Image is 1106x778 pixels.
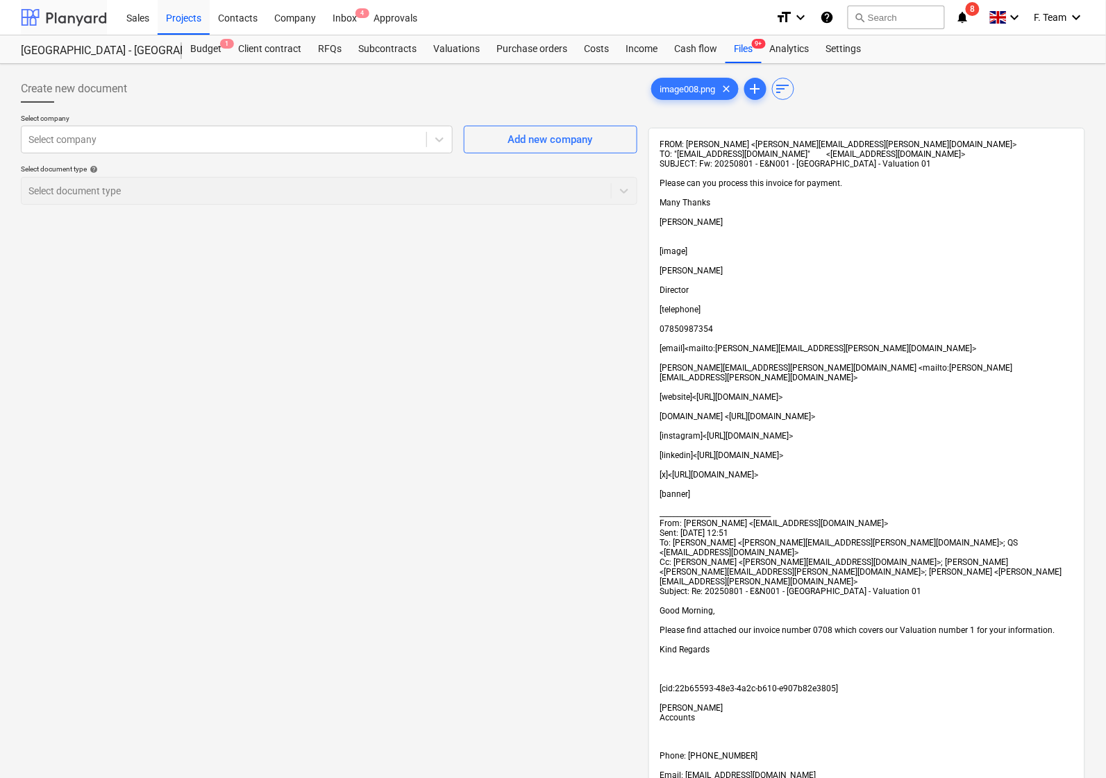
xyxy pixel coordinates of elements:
span: sort [775,81,791,97]
i: format_size [776,9,792,26]
span: [image] [660,246,688,256]
span: Cc: [PERSON_NAME] <[PERSON_NAME][EMAIL_ADDRESS][DOMAIN_NAME]>; [PERSON_NAME] <[PERSON_NAME][EMAIL... [660,557,1062,586]
span: F. Team [1034,12,1067,23]
span: 1 [220,39,234,49]
span: [linkedin]<[URL][DOMAIN_NAME]> [660,450,784,460]
div: Select document type [21,164,637,174]
i: keyboard_arrow_down [1007,9,1023,26]
span: help [87,165,98,174]
a: Analytics [762,35,818,63]
span: Accounts [660,713,696,722]
span: Good Morning, [660,606,715,616]
span: [PERSON_NAME] [660,703,723,713]
a: Settings [818,35,870,63]
button: Add new company [464,126,637,153]
i: Knowledge base [820,9,834,26]
span: [x]<[URL][DOMAIN_NAME]> [660,470,759,480]
span: [email]<mailto:[PERSON_NAME][EMAIL_ADDRESS][PERSON_NAME][DOMAIN_NAME]> [660,344,977,353]
a: Cash flow [666,35,726,63]
span: Many Thanks [660,198,711,208]
a: Files9+ [726,35,762,63]
i: notifications [956,9,970,26]
span: SUBJECT: Fw: 20250801 - E&N001 - [GEOGRAPHIC_DATA] - Valuation 01 [660,159,932,169]
span: clear [719,81,735,97]
span: 9+ [752,39,766,49]
a: Valuations [425,35,488,63]
span: Sent: [DATE] 12:51 [660,528,729,538]
a: Costs [576,35,617,63]
span: 8 [966,2,980,16]
a: Subcontracts [350,35,425,63]
p: Select company [21,114,453,126]
i: keyboard_arrow_down [1069,9,1085,26]
a: Purchase orders [488,35,576,63]
div: Add new company [508,130,593,149]
span: Phone: [PHONE_NUMBER] [660,752,758,761]
span: [PERSON_NAME] [660,217,723,227]
span: [PERSON_NAME][EMAIL_ADDRESS][PERSON_NAME][DOMAIN_NAME] <mailto:[PERSON_NAME][EMAIL_ADDRESS][PERSO... [660,363,1013,382]
div: Budget [182,35,230,63]
span: Create new document [21,81,127,97]
span: To: [PERSON_NAME] <[PERSON_NAME][EMAIL_ADDRESS][PERSON_NAME][DOMAIN_NAME]>; QS <[EMAIL_ADDRESS][D... [660,538,1021,557]
span: Director [660,285,689,295]
span: 4 [355,8,369,18]
div: Files [726,35,762,63]
span: add [747,81,764,97]
span: [instagram]<[URL][DOMAIN_NAME]> [660,431,794,441]
span: [website]<[URL][DOMAIN_NAME]> [660,392,783,402]
span: [banner] [660,489,691,499]
span: image008.png [652,84,724,94]
span: [DOMAIN_NAME] <[URL][DOMAIN_NAME]> [660,412,816,421]
button: Search [848,6,945,29]
span: [telephone] [660,305,701,314]
span: 07850987354 [660,324,714,334]
span: FROM: [PERSON_NAME] <[PERSON_NAME][EMAIL_ADDRESS][PERSON_NAME][DOMAIN_NAME]> [660,139,1017,149]
div: [GEOGRAPHIC_DATA] - [GEOGRAPHIC_DATA] ([PERSON_NAME][GEOGRAPHIC_DATA]) [21,44,165,58]
span: search [854,12,865,23]
span: TO: "[EMAIL_ADDRESS][DOMAIN_NAME]" <[EMAIL_ADDRESS][DOMAIN_NAME]> [660,149,966,159]
span: Please can you process this invoice for payment. [660,178,843,188]
a: Budget1 [182,35,230,63]
span: Subject: Re: 20250801 - E&N001 - [GEOGRAPHIC_DATA] - Valuation 01 [660,586,922,596]
span: From: [PERSON_NAME] <[EMAIL_ADDRESS][DOMAIN_NAME]> [660,518,889,528]
a: RFQs [310,35,350,63]
iframe: Chat Widget [1037,711,1106,778]
span: [cid:22b65593-48e3-4a2c-b610-e907b82e3805] [660,684,839,693]
span: ________________________________ [660,509,771,518]
a: Income [617,35,666,63]
i: keyboard_arrow_down [792,9,809,26]
a: Client contract [230,35,310,63]
span: Please find attached our invoice number 0708 which covers our Valuation number 1 for your informa... [660,625,1055,635]
span: Kind Regards [660,645,710,654]
span: [PERSON_NAME] [660,266,723,276]
div: image008.png [651,78,739,100]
